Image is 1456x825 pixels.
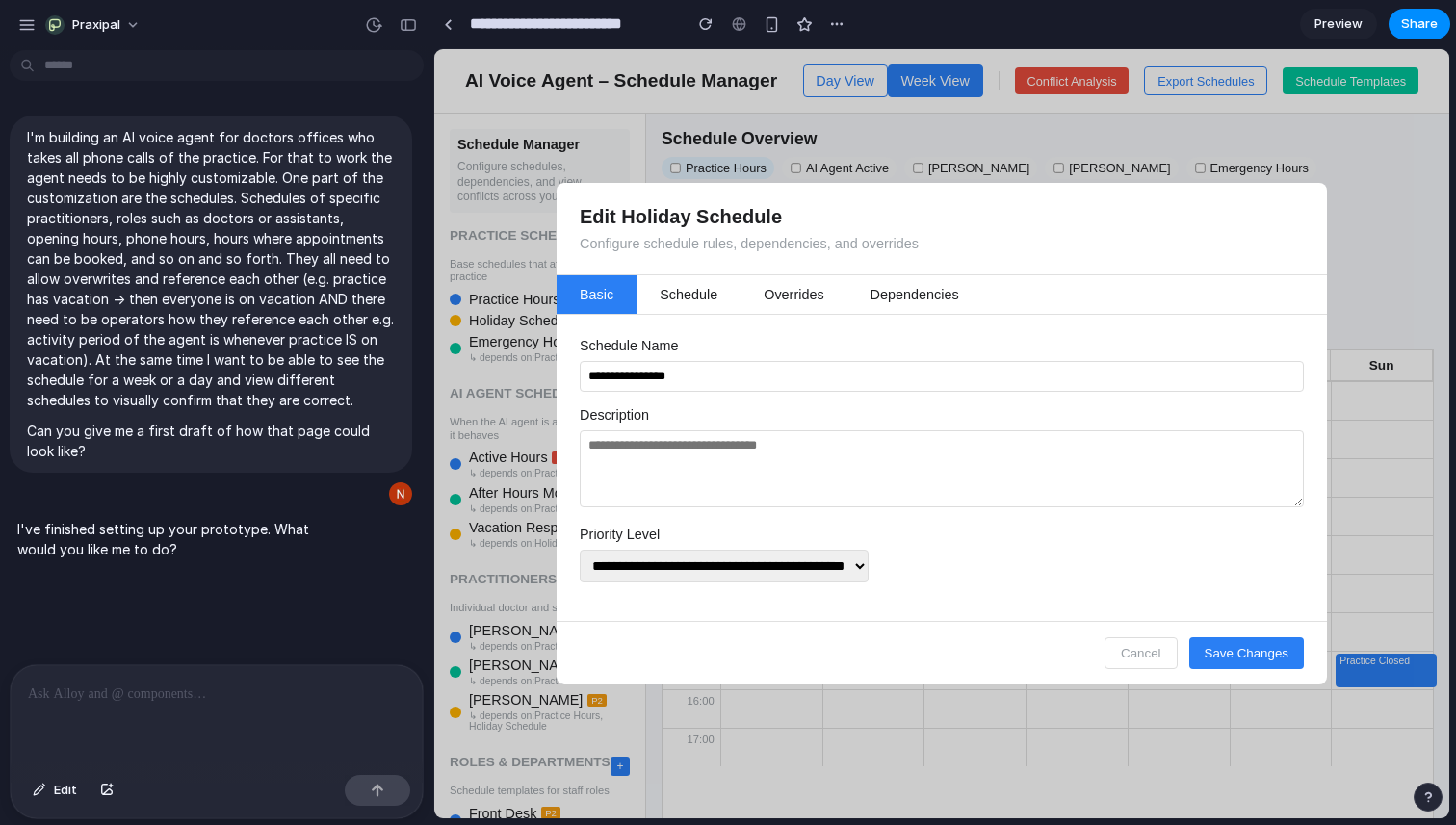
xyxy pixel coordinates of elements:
[687,597,727,611] span: Cancel
[1389,9,1450,39] button: Share
[1300,9,1377,39] a: Preview
[413,226,548,265] button: dependencies
[38,10,150,40] button: praxipal
[27,421,395,461] p: Can you give me a first draft of how that page could look like?
[755,588,870,620] button: Save Changes
[72,15,120,35] span: praxipal
[1314,14,1363,34] span: Preview
[670,588,743,620] button: Cancel
[770,597,854,611] span: Save Changes
[122,226,202,265] button: basic
[1401,14,1438,34] span: Share
[145,289,870,304] label: Schedule Name
[145,358,870,374] label: Description
[17,519,339,559] p: I've finished setting up your prototype. What would you like me to do?
[23,775,87,806] button: Edit
[27,127,395,410] p: I'm building an AI voice agent for doctors offices who takes all phone calls of the practice. For...
[306,226,412,265] button: overrides
[202,226,306,265] button: schedule
[145,187,870,202] p: Configure schedule rules, dependencies, and overrides
[54,781,77,800] span: Edit
[145,157,870,179] h2: Edit Holiday Schedule
[145,477,870,493] label: Priority Level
